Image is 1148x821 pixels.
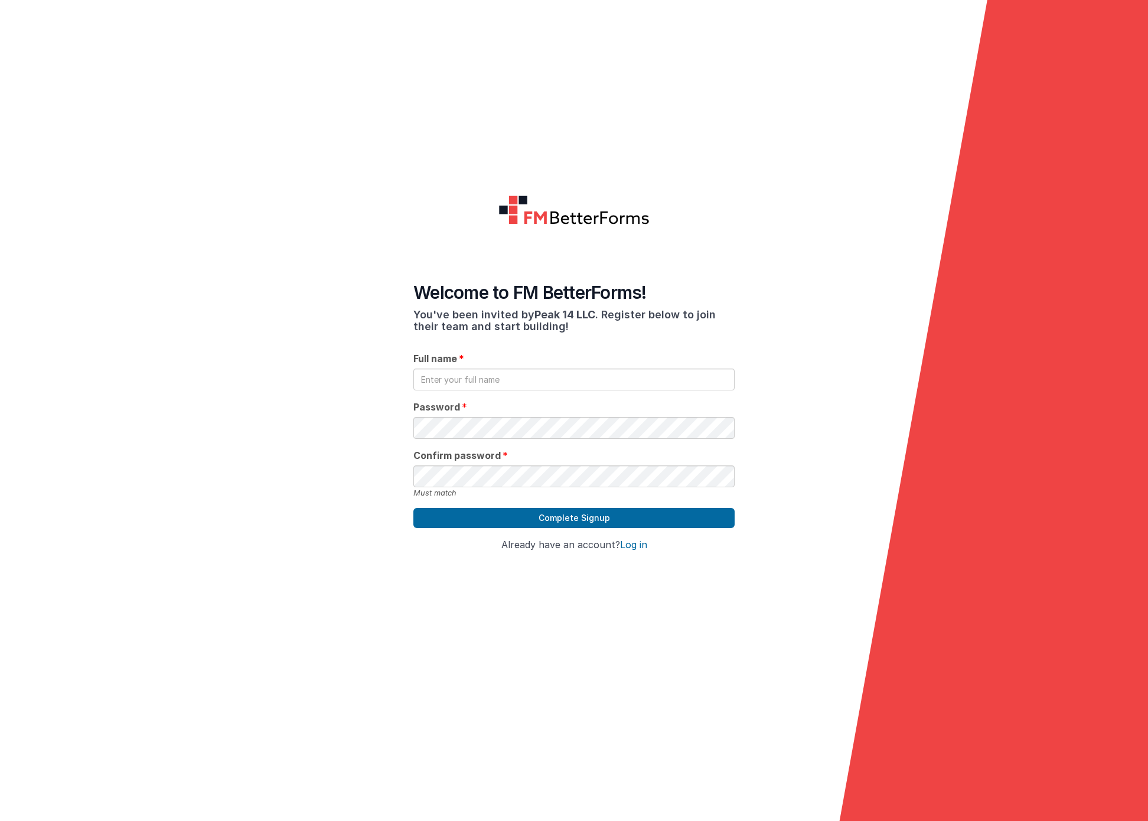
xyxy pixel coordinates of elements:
h4: Already have an account? [413,540,735,550]
h4: Welcome to FM BetterForms! [413,282,735,303]
input: Enter your full name [413,369,735,390]
button: Complete Signup [413,508,735,528]
span: Confirm password [413,448,501,462]
span: Password [413,400,460,414]
h3: You've been invited by . Register below to join their team and start building! [413,309,735,333]
span: Full name [413,351,457,366]
button: Log in [620,540,647,550]
span: Peak 14 LLC [534,308,595,321]
div: Must match [413,487,735,499]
